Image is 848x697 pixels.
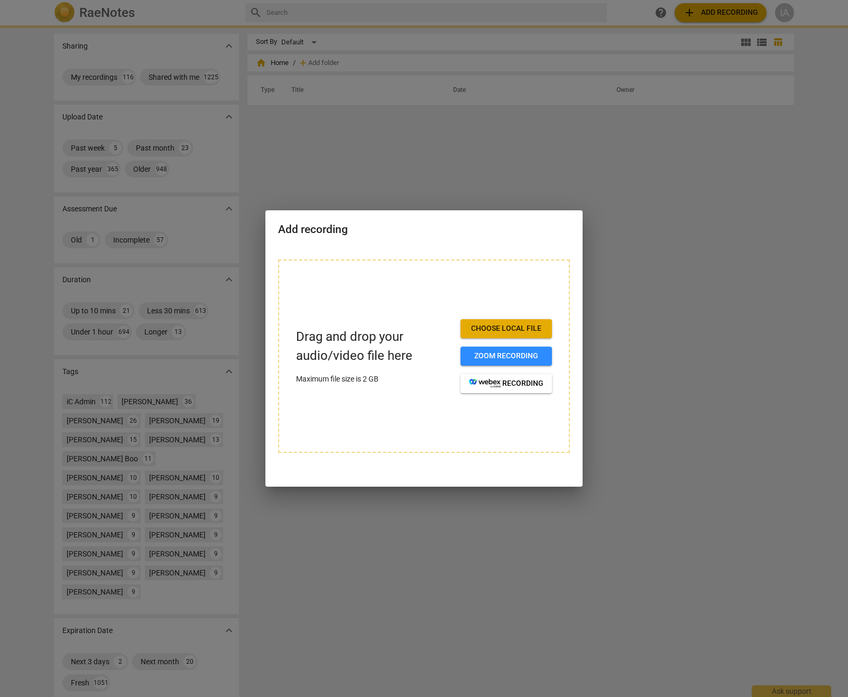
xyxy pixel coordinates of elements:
[469,378,543,389] span: recording
[460,374,552,393] button: recording
[460,319,552,338] button: Choose local file
[469,351,543,361] span: Zoom recording
[296,374,452,385] p: Maximum file size is 2 GB
[278,223,570,236] h2: Add recording
[460,347,552,366] button: Zoom recording
[469,323,543,334] span: Choose local file
[296,328,452,365] p: Drag and drop your audio/video file here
